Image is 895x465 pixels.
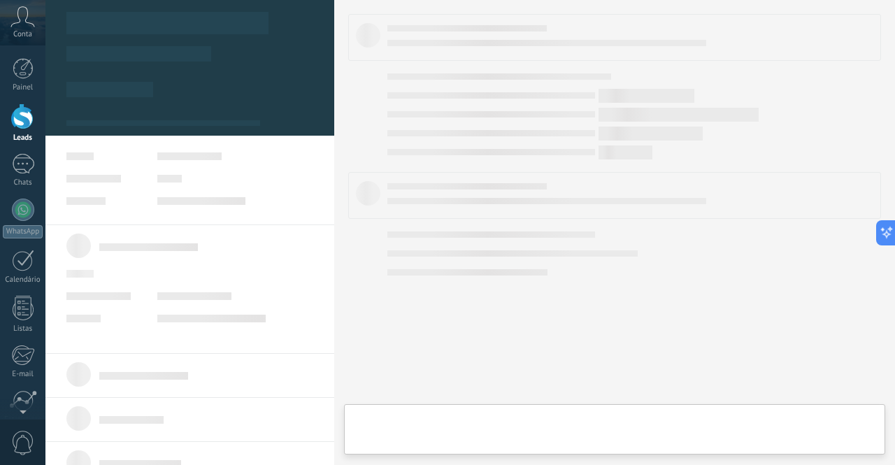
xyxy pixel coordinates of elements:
[3,276,43,285] div: Calendário
[3,178,43,187] div: Chats
[3,134,43,143] div: Leads
[3,370,43,379] div: E-mail
[13,30,32,39] span: Conta
[3,83,43,92] div: Painel
[3,324,43,334] div: Listas
[3,225,43,238] div: WhatsApp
